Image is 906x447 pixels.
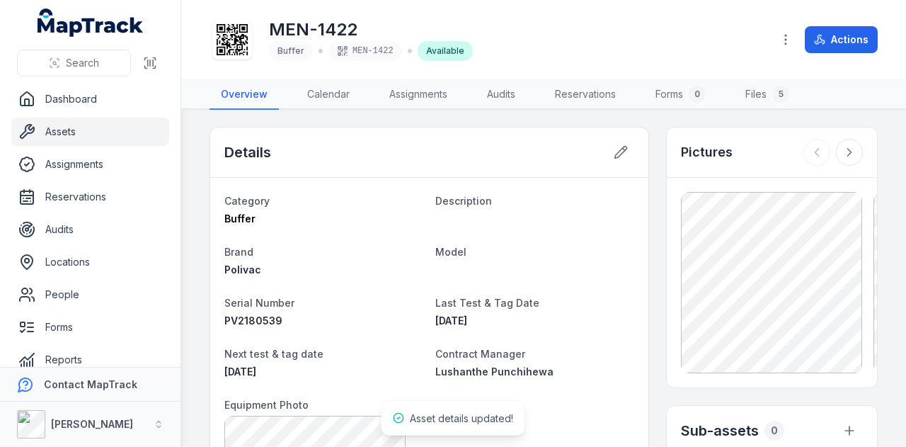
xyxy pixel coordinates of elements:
[805,26,878,53] button: Actions
[224,213,256,225] span: Buffer
[224,366,256,378] time: 2/14/26, 12:25:00 AM
[224,195,270,207] span: Category
[476,80,527,110] a: Audits
[681,421,759,441] h2: Sub-assets
[11,215,169,244] a: Audits
[435,297,539,309] span: Last Test & Tag Date
[51,418,133,430] strong: [PERSON_NAME]
[224,142,271,162] h2: Details
[435,365,635,379] a: Lushanthe Punchihewa
[435,195,492,207] span: Description
[224,264,261,276] span: Polivac
[44,378,137,390] strong: Contact MapTrack
[11,248,169,276] a: Locations
[410,412,513,424] span: Asset details updated!
[224,366,256,378] span: [DATE]
[435,315,467,327] time: 8/14/25, 12:25:00 AM
[66,56,99,70] span: Search
[772,86,789,103] div: 5
[224,246,253,258] span: Brand
[17,50,131,77] button: Search
[734,80,801,110] a: Files5
[210,80,279,110] a: Overview
[277,45,304,56] span: Buffer
[544,80,627,110] a: Reservations
[689,86,706,103] div: 0
[435,246,466,258] span: Model
[224,348,323,360] span: Next test & tag date
[11,118,169,146] a: Assets
[418,41,473,61] div: Available
[11,150,169,179] a: Assignments
[435,315,467,327] span: [DATE]
[11,85,169,113] a: Dashboard
[296,80,361,110] a: Calendar
[435,348,525,360] span: Contract Manager
[38,9,144,37] a: MapTrack
[224,399,309,411] span: Equipment Photo
[681,142,733,162] h3: Pictures
[224,315,282,327] span: PV2180539
[11,183,169,211] a: Reservations
[328,41,402,61] div: MEN-1422
[644,80,717,110] a: Forms0
[269,18,473,41] h1: MEN-1422
[11,281,169,309] a: People
[11,313,169,341] a: Forms
[378,80,459,110] a: Assignments
[764,421,784,441] div: 0
[11,346,169,374] a: Reports
[224,297,294,309] span: Serial Number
